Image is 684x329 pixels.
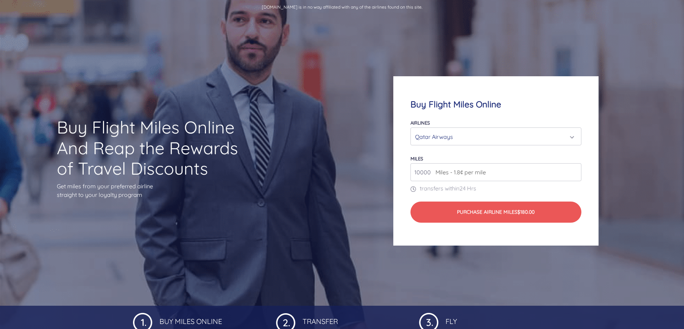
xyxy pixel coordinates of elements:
span: $180.00 [517,209,535,215]
p: Get miles from your preferred airline straight to your loyalty program [57,182,251,199]
p: transfers within [410,184,581,193]
h1: Buy Flight Miles Online And Reap the Rewards of Travel Discounts [57,117,251,179]
span: Miles - 1.8¢ per mile [432,168,486,176]
h4: Fly [444,311,551,326]
h4: Transfer [301,311,408,326]
h4: Buy Miles Online [158,311,265,326]
span: 24 Hrs [459,185,476,192]
div: Qatar Airways [415,130,572,144]
label: miles [410,156,423,161]
button: Qatar Airways [410,127,581,145]
label: Airlines [410,120,430,126]
button: Purchase Airline Miles$180.00 [410,202,581,223]
h4: Buy Flight Miles Online [410,99,581,110]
